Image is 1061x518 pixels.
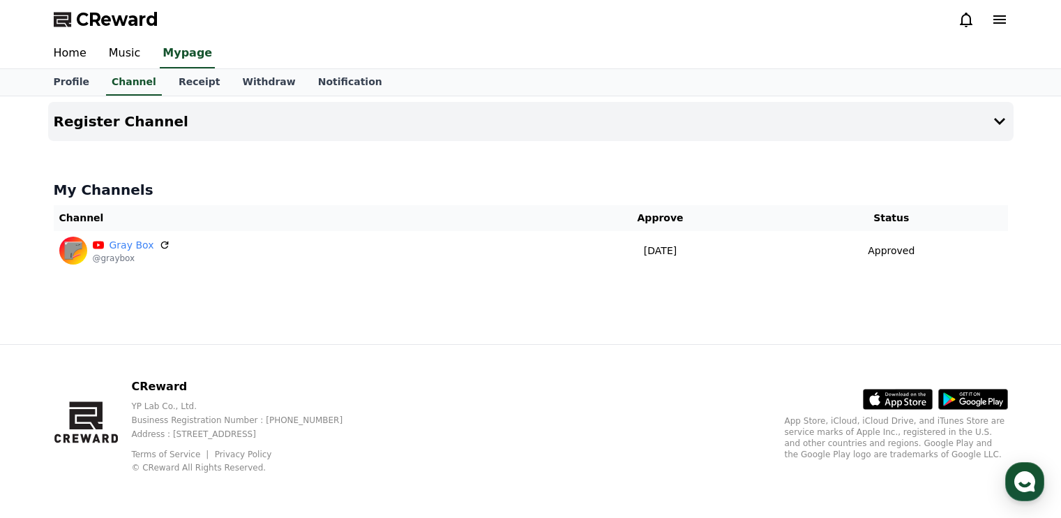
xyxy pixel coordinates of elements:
[167,69,232,96] a: Receipt
[76,8,158,31] span: CReward
[131,378,365,395] p: CReward
[54,114,188,129] h4: Register Channel
[98,39,152,68] a: Music
[54,180,1008,200] h4: My Channels
[868,244,915,258] p: Approved
[307,69,393,96] a: Notification
[48,102,1014,141] button: Register Channel
[54,8,158,31] a: CReward
[131,401,365,412] p: YP Lab Co., Ltd.
[43,69,100,96] a: Profile
[93,253,171,264] p: @graybox
[54,205,546,231] th: Channel
[545,205,775,231] th: Approve
[131,429,365,440] p: Address : [STREET_ADDRESS]
[131,450,211,459] a: Terms of Service
[551,244,769,258] p: [DATE]
[231,69,306,96] a: Withdraw
[110,238,154,253] a: Gray Box
[160,39,215,68] a: Mypage
[785,415,1008,460] p: App Store, iCloud, iCloud Drive, and iTunes Store are service marks of Apple Inc., registered in ...
[131,462,365,473] p: © CReward All Rights Reserved.
[59,237,87,265] img: Gray Box
[43,39,98,68] a: Home
[106,69,162,96] a: Channel
[215,450,272,459] a: Privacy Policy
[131,415,365,426] p: Business Registration Number : [PHONE_NUMBER]
[775,205,1007,231] th: Status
